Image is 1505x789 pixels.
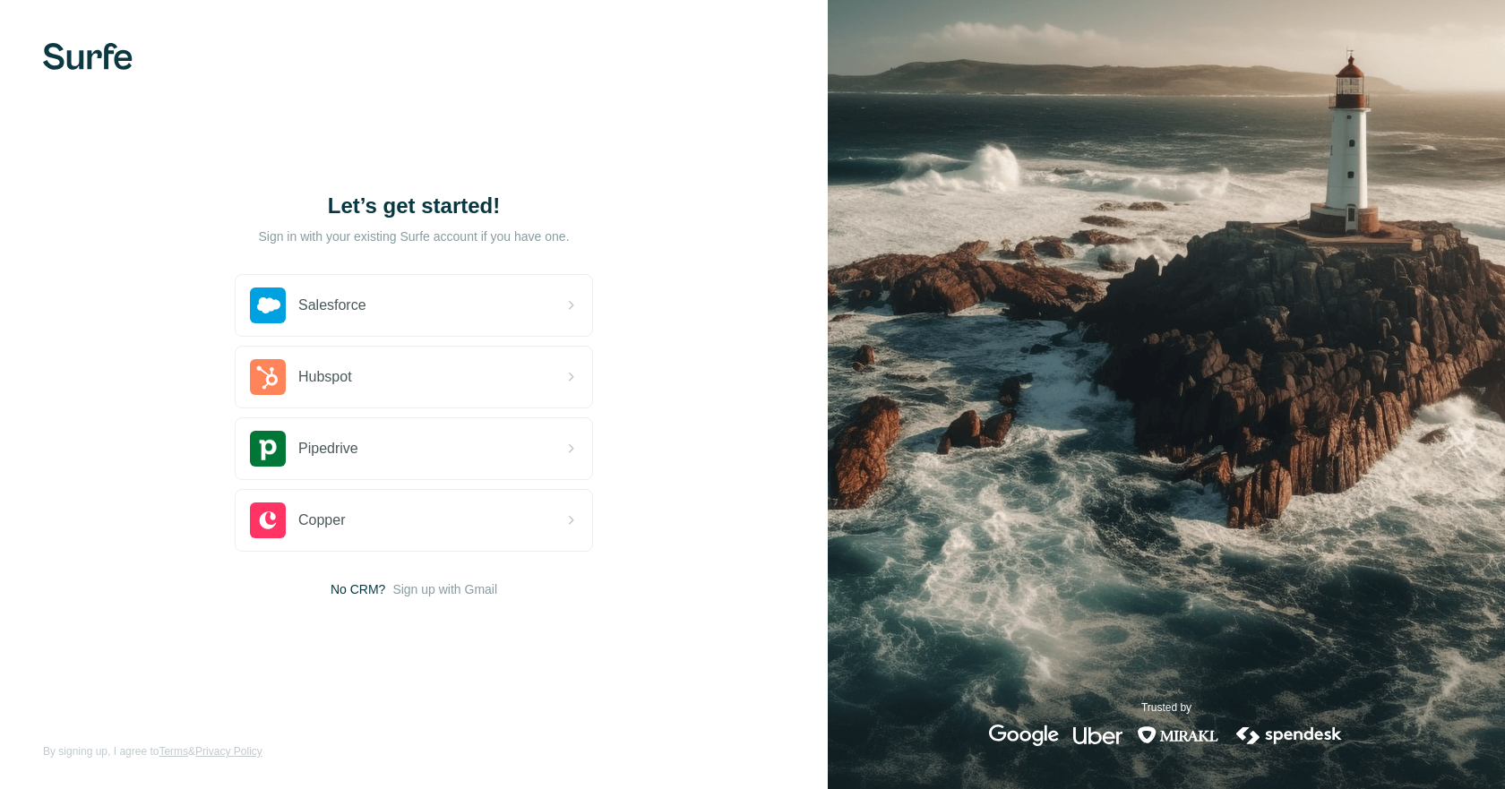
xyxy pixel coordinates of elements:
img: Surfe's logo [43,43,133,70]
img: spendesk's logo [1234,725,1345,746]
span: Pipedrive [298,438,358,459]
span: Copper [298,510,345,531]
a: Privacy Policy [195,745,262,758]
h1: Let’s get started! [235,192,593,220]
img: uber's logo [1073,725,1122,746]
button: Sign up with Gmail [392,580,497,598]
span: No CRM? [331,580,385,598]
img: salesforce's logo [250,287,286,323]
img: mirakl's logo [1137,725,1219,746]
img: pipedrive's logo [250,431,286,467]
span: By signing up, I agree to & [43,743,262,759]
a: Terms [159,745,188,758]
p: Trusted by [1141,699,1191,716]
img: google's logo [989,725,1059,746]
p: Sign in with your existing Surfe account if you have one. [258,227,569,245]
img: copper's logo [250,502,286,538]
span: Hubspot [298,366,352,388]
span: Salesforce [298,295,366,316]
img: hubspot's logo [250,359,286,395]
